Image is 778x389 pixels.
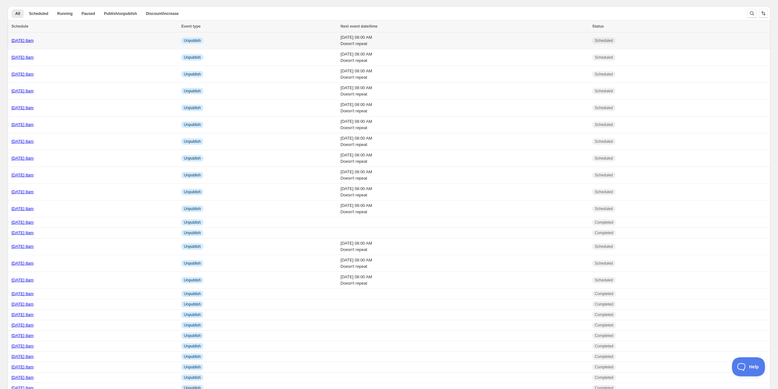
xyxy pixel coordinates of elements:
span: Scheduled [595,139,613,144]
a: [DATE] 8am [11,333,34,338]
td: [DATE] 08:00 AM Doesn't repeat [339,167,590,184]
span: Scheduled [29,11,48,16]
a: [DATE] 8am [11,375,34,380]
td: [DATE] 08:00 AM Doesn't repeat [339,49,590,66]
span: Scheduled [595,261,613,266]
span: Unpublish [184,312,201,317]
span: Running [57,11,73,16]
span: Unpublish [184,38,201,43]
span: Scheduled [595,72,613,77]
span: Unpublish [184,365,201,370]
td: [DATE] 08:00 AM Doesn't repeat [339,116,590,133]
td: [DATE] 08:00 AM Doesn't repeat [339,184,590,201]
a: [DATE] 8am [11,189,34,194]
a: [DATE] 8am [11,291,34,296]
span: Event type [181,24,201,29]
span: Unpublish [184,89,201,94]
a: [DATE] 8am [11,344,34,348]
span: Unpublish [184,105,201,110]
span: Status [592,24,604,29]
span: Unpublish [184,375,201,380]
a: [DATE] 8am [11,312,34,317]
span: Unpublish [184,323,201,328]
span: Unpublish [184,344,201,349]
span: Scheduled [595,278,613,283]
span: Completed [595,323,613,328]
button: Search and filter results [748,9,756,18]
span: Unpublish [184,302,201,307]
a: [DATE] 8am [11,220,34,225]
td: [DATE] 08:00 AM Doesn't repeat [339,100,590,116]
a: [DATE] 8am [11,156,34,161]
span: Unpublish [184,173,201,178]
td: [DATE] 08:00 AM Doesn't repeat [339,150,590,167]
span: Unpublish [184,333,201,338]
a: [DATE] 8am [11,122,34,127]
span: Unpublish [184,244,201,249]
span: Unpublish [184,156,201,161]
span: Discount/increase [146,11,178,16]
a: [DATE] 8am [11,230,34,235]
span: Completed [595,344,613,349]
span: Completed [595,302,613,307]
span: Unpublish [184,122,201,127]
td: [DATE] 08:00 AM Doesn't repeat [339,32,590,49]
a: [DATE] 8am [11,89,34,93]
span: Unpublish [184,189,201,194]
a: [DATE] 8am [11,139,34,144]
td: [DATE] 08:00 AM Doesn't repeat [339,66,590,83]
a: [DATE] 8am [11,38,34,43]
span: Unpublish [184,278,201,283]
span: Scheduled [595,156,613,161]
td: [DATE] 08:00 AM Doesn't repeat [339,272,590,289]
span: Unpublish [184,220,201,225]
span: Completed [595,333,613,338]
a: [DATE] 8am [11,72,34,76]
a: [DATE] 8am [11,278,34,282]
td: [DATE] 08:00 AM Doesn't repeat [339,83,590,100]
a: [DATE] 8am [11,302,34,307]
a: [DATE] 8am [11,55,34,60]
a: [DATE] 8am [11,173,34,177]
span: Scheduled [595,206,613,211]
a: [DATE] 8am [11,206,34,211]
span: All [15,11,20,16]
span: Completed [595,365,613,370]
span: Completed [595,375,613,380]
a: [DATE] 8am [11,244,34,249]
span: Unpublish [184,55,201,60]
span: Completed [595,220,613,225]
span: Publish/unpublish [104,11,137,16]
span: Scheduled [595,105,613,110]
span: Completed [595,312,613,317]
span: Paused [82,11,95,16]
span: Scheduled [595,122,613,127]
span: Unpublish [184,206,201,211]
span: Scheduled [595,244,613,249]
a: [DATE] 8am [11,365,34,369]
span: Unpublish [184,72,201,77]
a: [DATE] 8am [11,323,34,327]
span: Completed [595,291,613,296]
a: [DATE] 8am [11,105,34,110]
a: [DATE] 8am [11,261,34,266]
span: Completed [595,230,613,235]
a: [DATE] 8am [11,354,34,359]
iframe: Toggle Customer Support [732,357,765,376]
td: [DATE] 08:00 AM Doesn't repeat [339,201,590,217]
span: Unpublish [184,261,201,266]
span: Unpublish [184,139,201,144]
span: Scheduled [595,173,613,178]
span: Schedule [11,24,28,29]
span: Completed [595,354,613,359]
span: Scheduled [595,89,613,94]
span: Scheduled [595,55,613,60]
td: [DATE] 08:00 AM Doesn't repeat [339,238,590,255]
span: Next event date/time [340,24,378,29]
span: Scheduled [595,189,613,194]
span: Unpublish [184,230,201,235]
span: Unpublish [184,291,201,296]
span: Unpublish [184,354,201,359]
td: [DATE] 08:00 AM Doesn't repeat [339,255,590,272]
td: [DATE] 08:00 AM Doesn't repeat [339,133,590,150]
